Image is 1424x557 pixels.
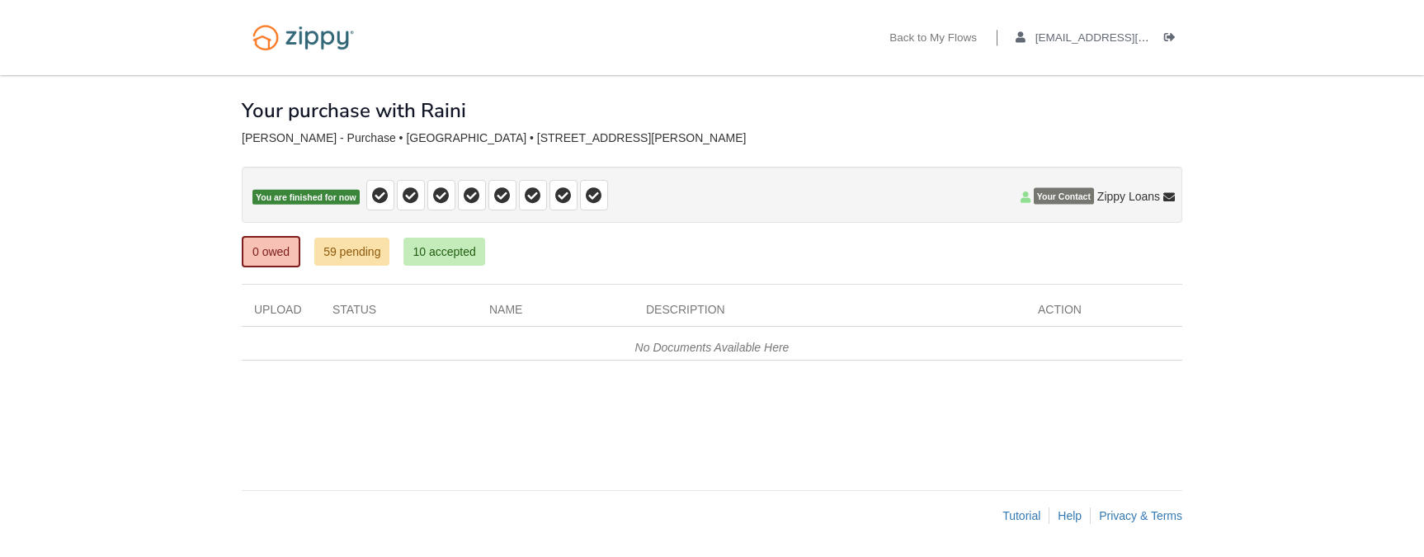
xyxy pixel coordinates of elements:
[1016,31,1224,48] a: edit profile
[1002,509,1040,522] a: Tutorial
[242,100,466,121] h1: Your purchase with Raini
[314,238,389,266] a: 59 pending
[252,190,360,205] span: You are finished for now
[242,131,1182,145] div: [PERSON_NAME] - Purchase • [GEOGRAPHIC_DATA] • [STREET_ADDRESS][PERSON_NAME]
[1035,31,1224,44] span: myehle01@hotmail.com
[634,301,1026,326] div: Description
[1034,188,1094,205] span: Your Contact
[320,301,477,326] div: Status
[1058,509,1082,522] a: Help
[1026,301,1182,326] div: Action
[635,341,790,354] em: No Documents Available Here
[242,236,300,267] a: 0 owed
[1099,509,1182,522] a: Privacy & Terms
[477,301,634,326] div: Name
[242,301,320,326] div: Upload
[242,17,365,59] img: Logo
[403,238,484,266] a: 10 accepted
[1097,188,1160,205] span: Zippy Loans
[1164,31,1182,48] a: Log out
[889,31,977,48] a: Back to My Flows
